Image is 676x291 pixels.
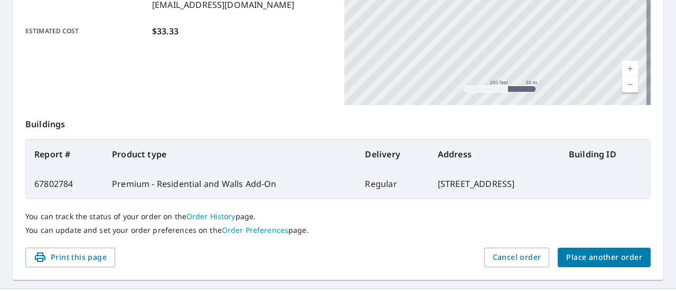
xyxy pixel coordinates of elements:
[26,169,104,199] td: 67802784
[25,105,651,139] p: Buildings
[25,212,651,221] p: You can track the status of your order on the page.
[152,25,179,37] p: $33.33
[356,139,429,169] th: Delivery
[186,211,236,221] a: Order History
[429,139,560,169] th: Address
[566,251,642,264] span: Place another order
[356,169,429,199] td: Regular
[34,251,107,264] span: Print this page
[493,251,541,264] span: Cancel order
[26,139,104,169] th: Report #
[222,225,288,235] a: Order Preferences
[104,139,356,169] th: Product type
[558,248,651,267] button: Place another order
[622,77,638,92] a: Current Level 17, Zoom Out
[484,248,550,267] button: Cancel order
[25,226,651,235] p: You can update and set your order preferences on the page.
[104,169,356,199] td: Premium - Residential and Walls Add-On
[25,248,115,267] button: Print this page
[622,61,638,77] a: Current Level 17, Zoom In
[25,25,148,37] p: Estimated cost
[560,139,650,169] th: Building ID
[429,169,560,199] td: [STREET_ADDRESS]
